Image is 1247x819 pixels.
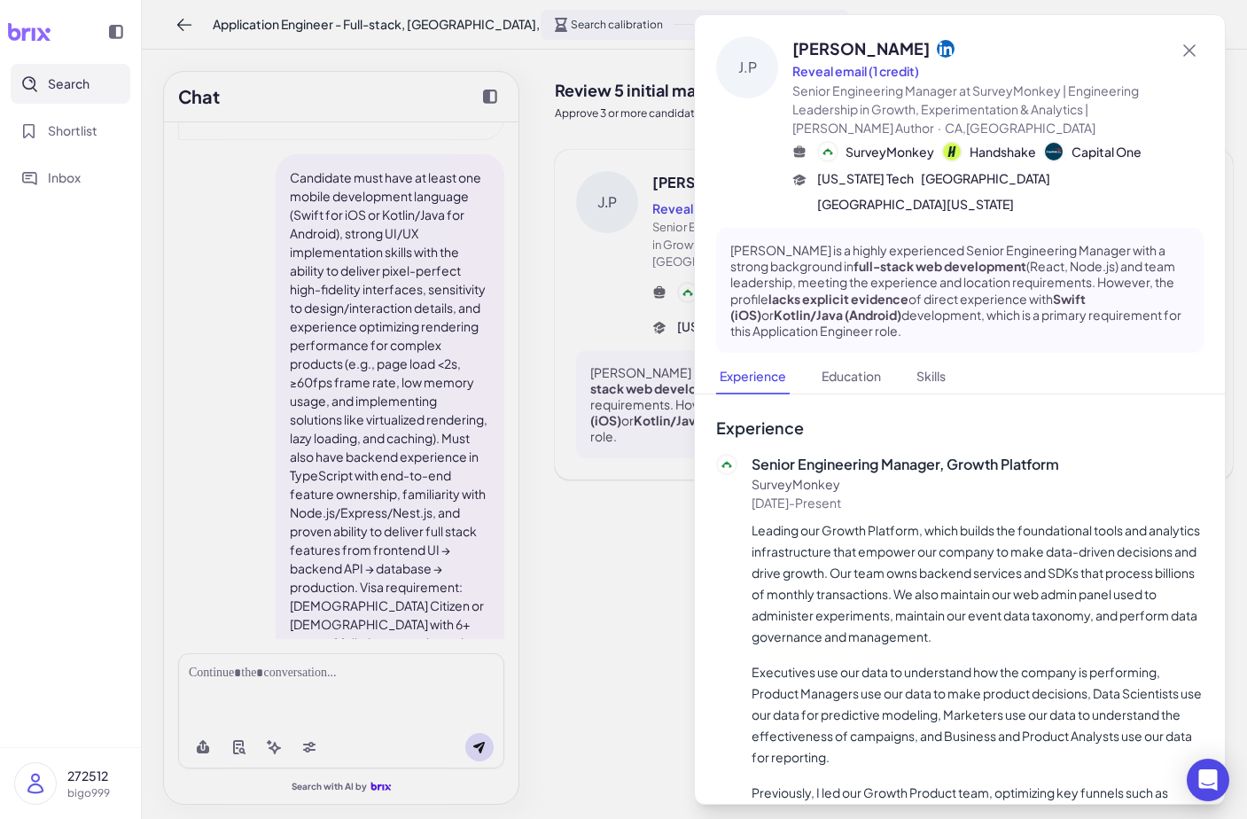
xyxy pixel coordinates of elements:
span: [GEOGRAPHIC_DATA] [921,169,1050,188]
span: Shortlist [48,121,97,140]
span: Handshake [970,143,1036,161]
img: 公司logo [819,143,837,160]
strong: full-stack web development [853,258,1026,274]
button: Skills [913,360,949,394]
span: Inbox [48,168,81,187]
span: Search [48,74,90,93]
span: Senior Engineering Manager at SurveyMonkey | Engineering Leadership in Growth, Experimentation & ... [792,82,1139,136]
span: · [938,120,941,136]
img: 公司logo [943,143,961,160]
strong: lacks explicit evidence [768,291,908,307]
nav: Tabs [716,360,1204,394]
p: SurveyMonkey [752,475,1204,494]
strong: Swift (iOS) [730,291,1086,323]
span: [US_STATE] Tech [817,169,914,188]
div: J.P [716,36,778,98]
img: 公司logo [718,456,736,473]
p: 272512 [67,767,127,785]
strong: Kotlin/Java (Android) [774,307,901,323]
button: Inbox [11,158,130,198]
span: [PERSON_NAME] [792,36,930,60]
button: Education [818,360,885,394]
span: SurveyMonkey [846,143,934,161]
button: Shortlist [11,111,130,151]
h3: Experience [716,416,1204,440]
p: [DATE] - Present [752,494,1204,512]
button: Reveal email (1 credit) [792,62,919,81]
img: 公司logo [1045,143,1063,160]
p: Leading our Growth Platform, which builds the foundational tools and analytics infrastructure tha... [752,519,1204,647]
img: user_logo.png [15,763,56,804]
div: Open Intercom Messenger [1187,759,1229,801]
p: Senior Engineering Manager, Growth Platform [752,454,1204,475]
span: [GEOGRAPHIC_DATA][US_STATE] [817,195,1014,214]
button: Experience [716,360,790,394]
p: Executives use our data to understand how the company is performing, Product Managers use our dat... [752,661,1204,768]
p: bigo999 [67,785,127,801]
span: Capital One [1072,143,1142,161]
button: Search [11,64,130,104]
span: CA,[GEOGRAPHIC_DATA] [945,120,1095,136]
p: [PERSON_NAME] is a highly experienced Senior Engineering Manager with a strong background in (Rea... [730,242,1189,339]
